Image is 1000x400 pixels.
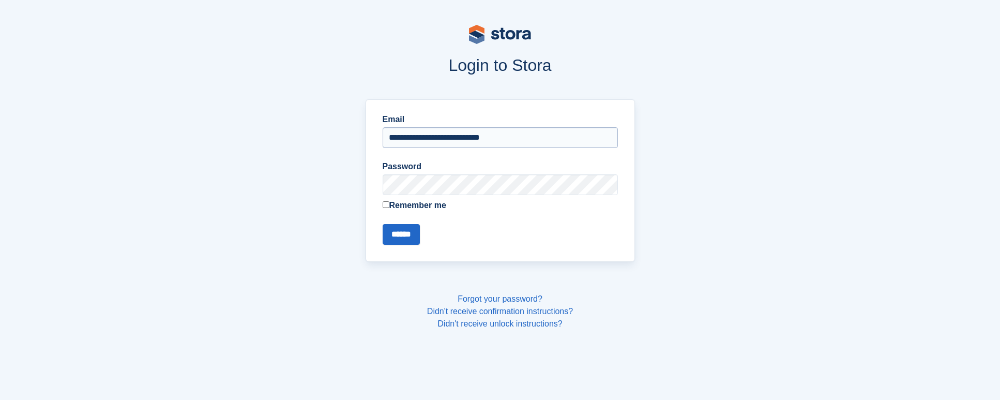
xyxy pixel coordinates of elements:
a: Didn't receive confirmation instructions? [427,307,573,316]
label: Remember me [383,199,618,212]
a: Forgot your password? [458,294,542,303]
h1: Login to Stora [168,56,832,75]
label: Password [383,160,618,173]
input: Remember me [383,201,389,208]
label: Email [383,113,618,126]
a: Didn't receive unlock instructions? [437,319,562,328]
img: stora-logo-53a41332b3708ae10de48c4981b4e9114cc0af31d8433b30ea865607fb682f29.svg [469,25,531,44]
